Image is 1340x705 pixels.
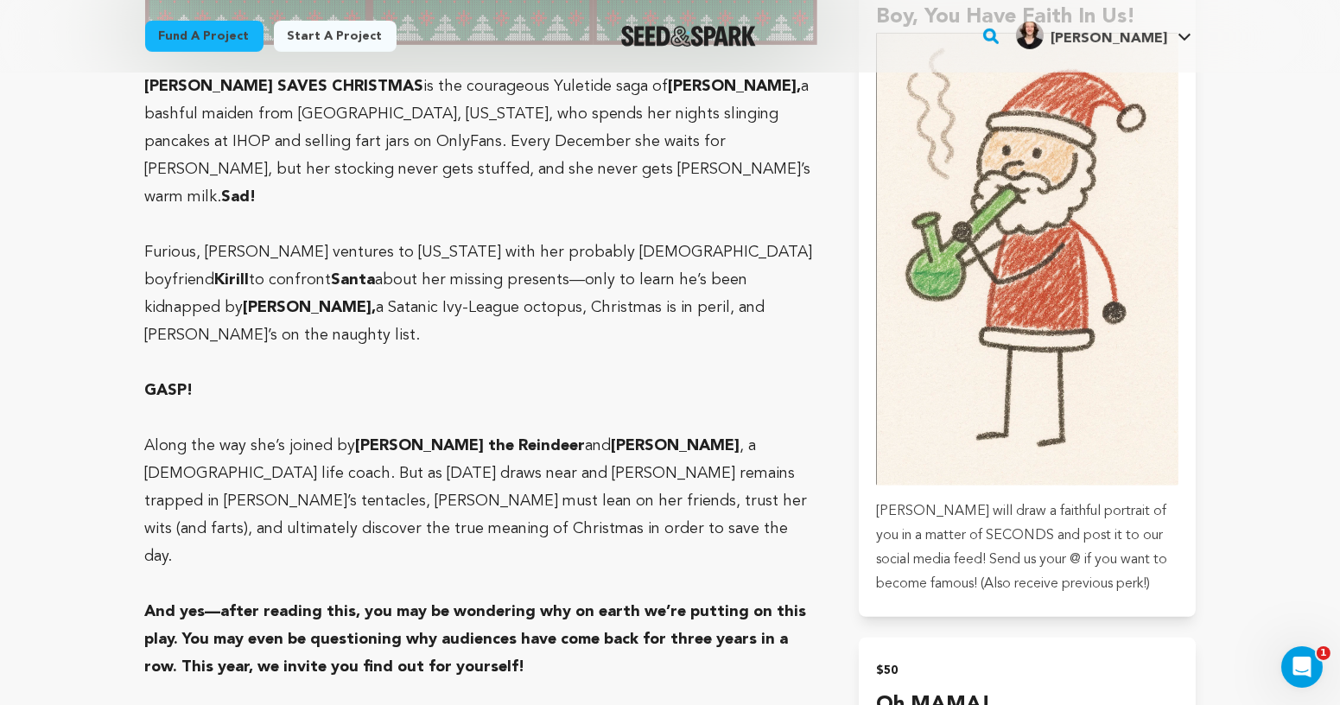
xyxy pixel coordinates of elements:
p: Furious, [PERSON_NAME] ventures to [US_STATE] with her probably [DEMOGRAPHIC_DATA] boyfriend to c... [145,238,818,349]
img: f896147b4dd8579a.jpg [1016,22,1044,49]
strong: [PERSON_NAME], [244,300,377,315]
h2: $50 [876,658,1178,683]
strong: And yes—after reading this, you may be wondering why on earth we’re putting on this play. You may... [145,604,807,675]
span: [PERSON_NAME] [1051,32,1167,46]
p: [PERSON_NAME] will draw a faithful portrait of you in a matter of SECONDS and post it to our soci... [876,499,1178,596]
a: Jay G.'s Profile [1013,18,1195,49]
strong: Santa [332,272,376,288]
span: 1 [1317,646,1330,660]
img: Seed&Spark Logo Dark Mode [621,26,757,47]
a: Start a project [274,21,397,52]
strong: [PERSON_NAME], [669,79,802,94]
a: Seed&Spark Homepage [621,26,757,47]
span: Jay G.'s Profile [1013,18,1195,54]
p: Along the way she’s joined by and , a [DEMOGRAPHIC_DATA] life coach. But as [DATE] draws near and... [145,432,818,570]
iframe: Intercom live chat [1281,646,1323,688]
strong: GASP! [145,383,194,398]
strong: [PERSON_NAME] SAVES CHRISTMAS [145,79,424,94]
strong: Sad! [222,189,257,205]
strong: [PERSON_NAME] [612,438,740,454]
strong: Kirill [215,272,250,288]
div: Jay G.'s Profile [1016,22,1167,49]
img: incentive [876,33,1178,486]
p: is the courageous Yuletide saga of a bashful maiden from [GEOGRAPHIC_DATA], [US_STATE], who spend... [145,73,818,211]
a: Fund a project [145,21,264,52]
strong: [PERSON_NAME] the Reindeer [356,438,586,454]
